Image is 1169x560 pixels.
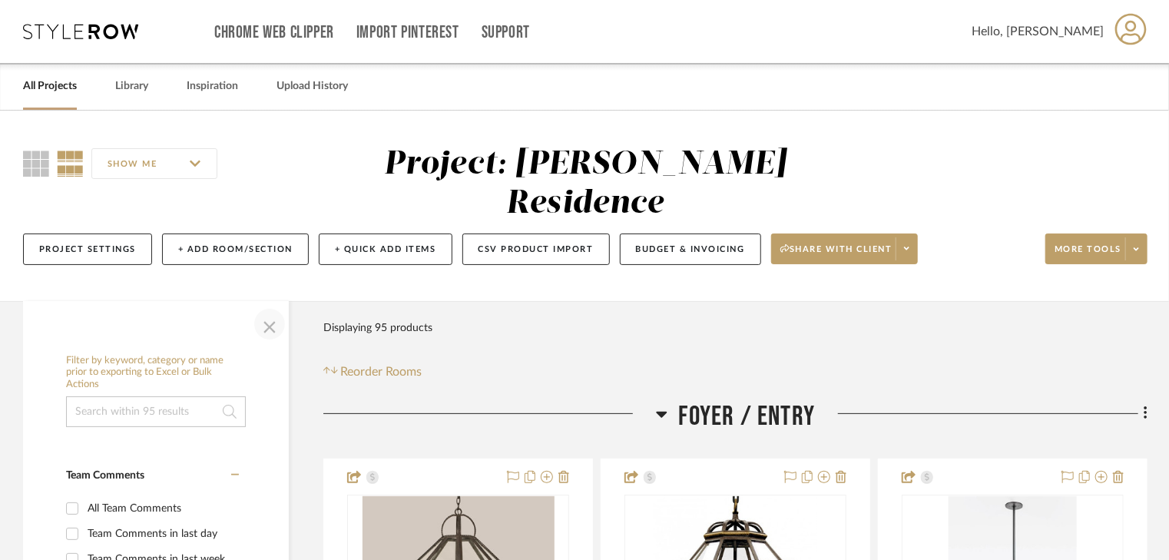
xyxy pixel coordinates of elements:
[66,355,246,391] h6: Filter by keyword, category or name prior to exporting to Excel or Bulk Actions
[1045,234,1147,264] button: More tools
[620,234,761,265] button: Budget & Invoicing
[214,26,334,39] a: Chrome Web Clipper
[115,76,148,97] a: Library
[319,234,452,265] button: + Quick Add Items
[23,76,77,97] a: All Projects
[323,363,422,381] button: Reorder Rooms
[482,26,530,39] a: Support
[66,396,246,427] input: Search within 95 results
[88,522,235,546] div: Team Comments in last day
[972,22,1104,41] span: Hello, [PERSON_NAME]
[323,313,432,343] div: Displaying 95 products
[1055,244,1121,267] span: More tools
[277,76,348,97] a: Upload History
[356,26,459,39] a: Import Pinterest
[771,234,919,264] button: Share with client
[384,148,787,220] div: Project: [PERSON_NAME] Residence
[679,400,816,433] span: Foyer / Entry
[462,234,610,265] button: CSV Product Import
[66,470,144,481] span: Team Comments
[780,244,892,267] span: Share with client
[254,309,285,340] button: Close
[88,496,235,521] div: All Team Comments
[187,76,238,97] a: Inspiration
[162,234,309,265] button: + Add Room/Section
[23,234,152,265] button: Project Settings
[341,363,422,381] span: Reorder Rooms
